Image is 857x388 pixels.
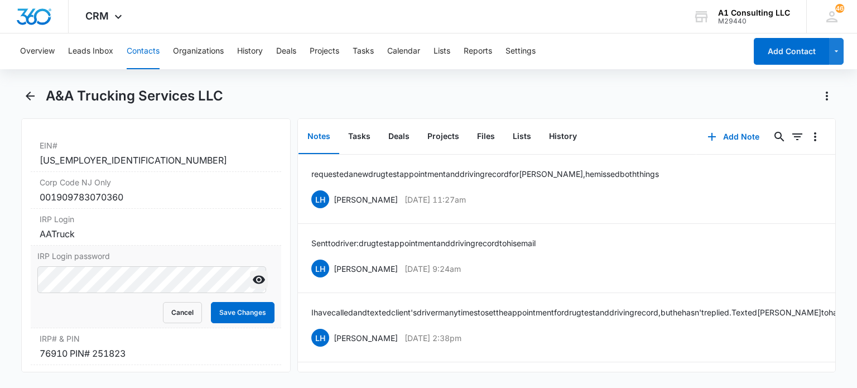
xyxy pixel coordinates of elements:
[387,33,420,69] button: Calendar
[334,332,398,344] p: [PERSON_NAME]
[21,87,38,105] button: Back
[334,263,398,275] p: [PERSON_NAME]
[31,328,281,365] div: IRP# & PIN76910 PIN# 251823
[718,8,790,17] div: account name
[40,176,272,188] label: Corp Code NJ Only
[40,227,272,241] div: AATruck
[405,194,466,205] p: [DATE] 11:27am
[540,119,586,154] button: History
[434,33,450,69] button: Lists
[31,135,281,172] div: EIN#[US_EMPLOYER_IDENTIFICATION_NUMBER]
[40,154,272,167] div: [US_EMPLOYER_IDENTIFICATION_NUMBER]
[40,370,272,381] label: USDOT# & PIN
[806,128,824,146] button: Overflow Menu
[31,209,281,246] div: IRP LoginAATruck
[311,260,329,277] span: LH
[418,119,468,154] button: Projects
[468,119,504,154] button: Files
[46,88,223,104] h1: A&A Trucking Services LLC
[311,190,329,208] span: LH
[310,33,339,69] button: Projects
[405,263,461,275] p: [DATE] 9:24am
[311,237,536,249] p: Sent to driver: drug test appointment and driving record to his email
[40,333,272,344] label: IRP# & PIN
[464,33,492,69] button: Reports
[311,329,329,347] span: LH
[379,119,418,154] button: Deals
[37,250,274,262] label: IRP Login password
[276,33,296,69] button: Deals
[504,119,540,154] button: Lists
[818,87,836,105] button: Actions
[835,4,844,13] span: 46
[771,128,788,146] button: Search...
[40,190,272,204] div: 001909783070360
[405,332,461,344] p: [DATE] 2:38pm
[339,119,379,154] button: Tasks
[211,302,275,323] button: Save Changes
[237,33,263,69] button: History
[40,140,272,151] label: EIN#
[505,33,536,69] button: Settings
[835,4,844,13] div: notifications count
[718,17,790,25] div: account id
[696,123,771,150] button: Add Note
[754,38,829,65] button: Add Contact
[250,271,268,289] button: Show
[163,302,202,323] button: Cancel
[127,33,160,69] button: Contacts
[20,33,55,69] button: Overview
[353,33,374,69] button: Tasks
[40,213,272,225] label: IRP Login
[334,194,398,205] p: [PERSON_NAME]
[40,347,272,360] div: 76910 PIN# 251823
[31,172,281,209] div: Corp Code NJ Only001909783070360
[85,10,109,22] span: CRM
[68,33,113,69] button: Leads Inbox
[788,128,806,146] button: Filters
[298,119,339,154] button: Notes
[311,168,659,180] p: requested a new drug test appointment and driving record for [PERSON_NAME], he missed both things
[173,33,224,69] button: Organizations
